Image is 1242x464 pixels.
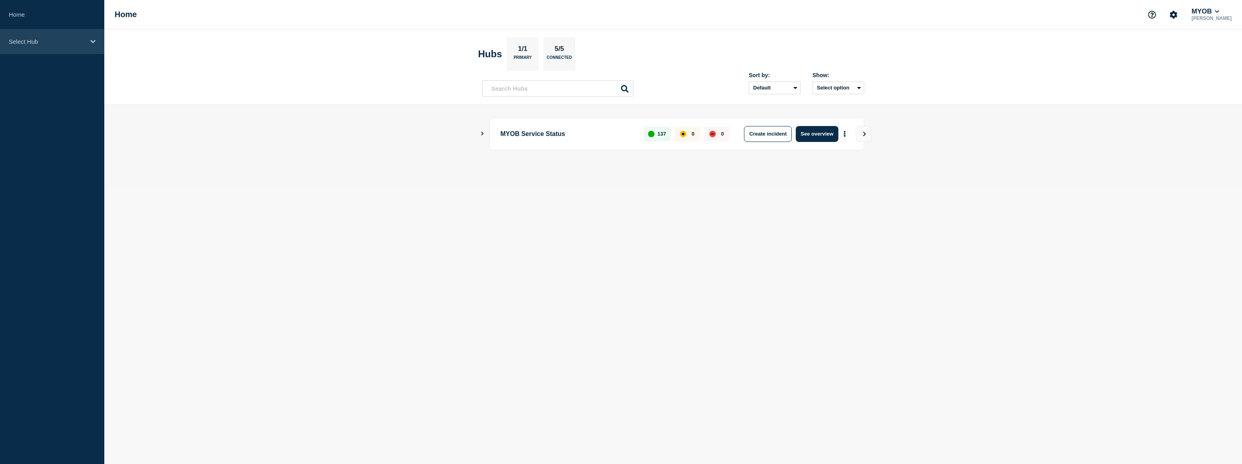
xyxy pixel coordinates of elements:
[709,131,716,137] div: down
[749,82,801,94] select: Sort by
[812,72,864,78] div: Show:
[648,131,654,137] div: up
[500,126,635,142] p: MYOB Service Status
[658,131,666,137] p: 137
[515,45,531,55] p: 1/1
[1190,16,1233,21] p: [PERSON_NAME]
[691,131,694,137] p: 0
[796,126,838,142] button: See overview
[749,72,801,78] div: Sort by:
[547,55,572,64] p: Connected
[552,45,567,55] p: 5/5
[9,38,85,45] p: Select Hub
[478,49,502,60] h2: Hubs
[115,10,137,19] h1: Home
[482,80,633,97] input: Search Hubs
[680,131,686,137] div: affected
[480,131,484,137] button: Show Connected Hubs
[856,126,872,142] button: View
[514,55,532,64] p: Primary
[721,131,724,137] p: 0
[1190,8,1221,16] button: MYOB
[1165,6,1182,23] button: Account settings
[744,126,792,142] button: Create incident
[840,126,850,141] button: More actions
[1144,6,1160,23] button: Support
[812,82,864,94] button: Select option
